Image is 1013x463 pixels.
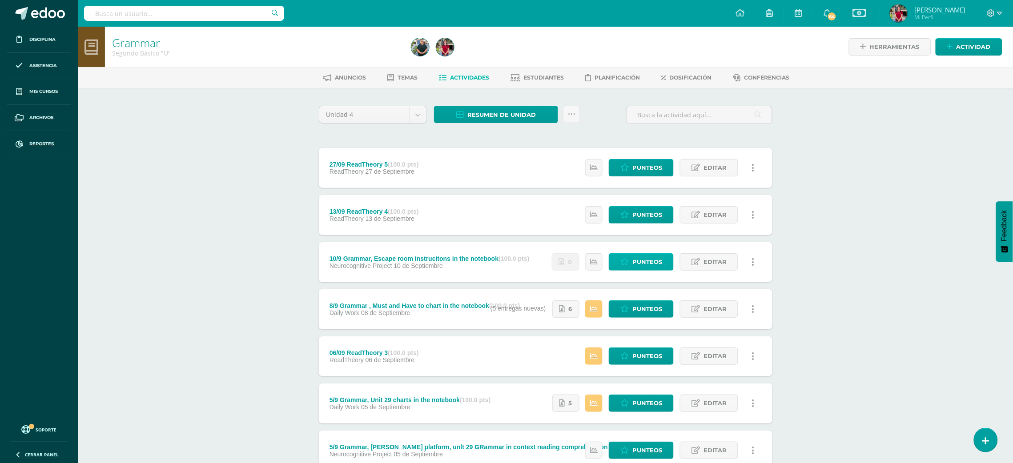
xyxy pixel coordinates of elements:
span: Punteos [632,207,662,223]
span: Editar [703,301,727,317]
a: No se han realizado entregas [552,253,579,271]
span: Dosificación [670,74,712,81]
a: Actividad [936,38,1002,56]
span: Soporte [36,427,57,433]
div: 27/09 ReadTheory 5 [330,161,419,168]
a: Archivos [7,105,71,131]
span: [PERSON_NAME] [914,5,965,14]
a: Punteos [609,253,674,271]
a: Asistencia [7,53,71,79]
a: Punteos [609,395,674,412]
a: Unidad 4 [319,106,426,123]
span: Punteos [632,301,662,317]
a: Mis cursos [7,79,71,105]
input: Busca un usuario... [84,6,284,21]
a: Disciplina [7,27,71,53]
span: 0 [568,254,572,270]
span: Editar [703,442,727,459]
div: Segundo Básico 'U' [112,49,401,57]
span: ReadTheory [330,168,364,175]
span: 06 de Septiembre [366,356,415,363]
a: Actividades [439,71,490,85]
span: Punteos [632,254,662,270]
a: Dosificación [662,71,712,85]
span: Cerrar panel [25,451,59,458]
span: Punteos [632,348,662,364]
a: Planificación [586,71,640,85]
span: Unidad 4 [326,106,403,123]
strong: (100.0 pts) [460,396,490,403]
img: 352c638b02aaae08c95ba80ed60c845f.png [890,4,908,22]
a: Conferencias [733,71,790,85]
a: Estudiantes [511,71,564,85]
strong: (100.0 pts) [388,208,418,215]
a: 6 [552,300,579,318]
a: Punteos [609,442,674,459]
span: Editar [703,348,727,364]
span: Neurocognitive Project [330,262,392,269]
span: Daily Work [330,309,359,316]
a: Punteos [609,300,674,318]
span: Punteos [632,442,662,459]
span: ReadTheory [330,215,364,222]
span: Editar [703,207,727,223]
span: 27 de Septiembre [366,168,415,175]
strong: (100.0 pts) [388,349,418,356]
a: Grammar [112,35,160,50]
span: Temas [398,74,418,81]
span: Anuncios [335,74,366,81]
span: 05 de Septiembre [361,403,410,411]
a: Punteos [609,347,674,365]
span: 08 de Septiembre [361,309,410,316]
span: Editar [703,254,727,270]
strong: (100.0 pts) [388,161,418,168]
a: Punteos [609,206,674,224]
span: Disciplina [29,36,56,43]
span: 5 [569,395,572,411]
span: Editar [703,395,727,411]
a: Soporte [11,423,68,435]
span: Mi Perfil [914,13,965,21]
span: Punteos [632,160,662,176]
span: Actividades [450,74,490,81]
img: 4447a754f8b82caf5a355abd86508926.png [411,38,429,56]
span: Reportes [29,140,54,148]
span: Punteos [632,395,662,411]
button: Feedback - Mostrar encuesta [996,201,1013,262]
span: Editar [703,160,727,176]
span: Actividad [957,39,991,55]
span: 6 [569,301,572,317]
span: Planificación [595,74,640,81]
span: Conferencias [744,74,790,81]
div: 5/9 Grammar, Unit 29 charts in the notebook [330,396,491,403]
span: 05 de Septiembre [394,451,443,458]
span: Estudiantes [524,74,564,81]
span: Mis cursos [29,88,58,95]
input: Busca la actividad aquí... [627,106,772,124]
span: ReadTheory [330,356,364,363]
strong: (100.0 pts) [498,255,529,262]
div: 06/09 ReadTheory 3 [330,349,419,356]
span: Asistencia [29,62,57,69]
span: Archivos [29,114,53,121]
div: 13/09 ReadTheory 4 [330,208,419,215]
span: Feedback [1001,210,1009,241]
h1: Grammar [112,36,401,49]
span: 64 [827,12,837,21]
a: Herramientas [849,38,931,56]
span: Resumen de unidad [467,107,536,123]
a: 5 [552,395,579,412]
div: 10/9 Grammar, Escape room instrucitons in the notebook [330,255,530,262]
a: Resumen de unidad [434,106,558,123]
a: Anuncios [323,71,366,85]
a: Temas [388,71,418,85]
a: Punteos [609,159,674,176]
span: 13 de Septiembre [366,215,415,222]
div: 5/9 Grammar, [PERSON_NAME] platform, unlt 29 GRammar in context reading comprehension exercise [330,443,665,451]
span: Neurocognitive Project [330,451,392,458]
span: 10 de Septiembre [394,262,443,269]
a: Reportes [7,131,71,157]
span: Herramientas [870,39,920,55]
div: 8/9 Grammar , Must and Have to chart in the notebook [330,302,520,309]
img: 352c638b02aaae08c95ba80ed60c845f.png [436,38,454,56]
